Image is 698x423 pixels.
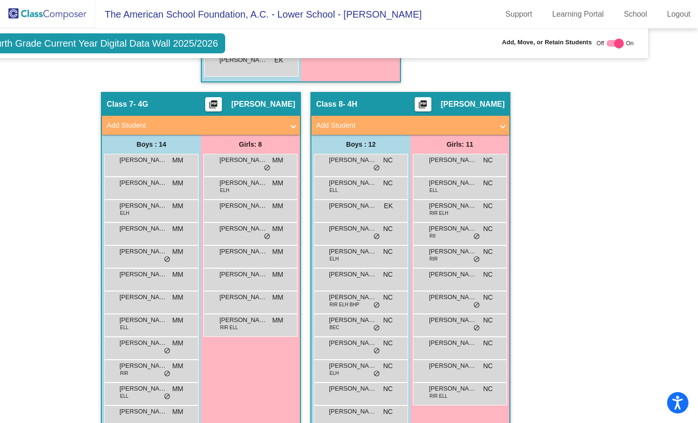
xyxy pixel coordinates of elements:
span: [PERSON_NAME] [329,384,377,393]
span: NC [383,178,393,188]
span: MM [172,407,183,417]
span: do_not_disturb_alt [164,393,170,401]
span: MM [172,201,183,211]
span: NC [483,361,493,371]
span: ELL [429,187,438,194]
span: do_not_disturb_alt [373,347,380,355]
span: [PERSON_NAME] [120,384,167,393]
span: [PERSON_NAME] [329,270,377,279]
span: [PERSON_NAME] [120,224,167,233]
span: do_not_disturb_alt [373,164,380,172]
span: RIR ELH BHP [329,301,359,308]
span: NC [483,292,493,302]
span: MM [172,247,183,257]
span: do_not_disturb_alt [264,164,270,172]
span: [PERSON_NAME] [429,292,477,302]
span: MM [172,338,183,348]
span: On [626,39,634,48]
a: School [616,7,655,22]
span: [PERSON_NAME] [219,247,267,256]
mat-panel-title: Add Student [107,120,284,131]
span: MM [172,270,183,280]
span: MM [172,292,183,302]
mat-expansion-panel-header: Add Student [102,116,300,135]
span: do_not_disturb_alt [473,302,480,309]
span: [PERSON_NAME] [329,292,377,302]
a: Support [498,7,540,22]
span: NC [383,247,393,257]
div: Girls: 11 [410,135,509,154]
span: MM [172,155,183,165]
span: [PERSON_NAME] [PERSON_NAME] [429,338,477,348]
span: ELH [329,370,339,377]
span: EK [384,201,393,211]
span: MM [272,247,283,257]
span: NC [383,224,393,234]
button: Print Students Details [415,97,431,111]
div: Boys : 14 [102,135,201,154]
span: do_not_disturb_alt [373,370,380,378]
mat-icon: picture_as_pdf [208,100,219,113]
span: do_not_disturb_alt [473,256,480,263]
a: Logout [659,7,698,22]
div: Girls: 8 [201,135,300,154]
span: BEC [329,324,339,331]
span: ELH [120,210,129,217]
span: MM [272,224,283,234]
span: [PERSON_NAME] [120,247,167,256]
span: MM [172,224,183,234]
span: [PERSON_NAME] [231,100,295,109]
span: MM [272,201,283,211]
span: RIR [429,255,438,262]
span: NC [483,201,493,211]
span: [PERSON_NAME] [219,155,267,165]
span: NC [483,384,493,394]
span: [PERSON_NAME] [120,178,167,188]
span: Class 7 [107,100,133,109]
span: do_not_disturb_alt [373,233,380,241]
span: [PERSON_NAME] [219,315,267,325]
span: [PERSON_NAME] [441,100,505,109]
span: MM [272,315,283,325]
span: MM [272,292,283,302]
span: [PERSON_NAME] [329,338,377,348]
span: [PERSON_NAME] [120,292,167,302]
span: [PERSON_NAME] [329,247,377,256]
span: NC [383,407,393,417]
span: do_not_disturb_alt [373,302,380,309]
span: ELH [329,255,339,262]
span: NC [383,315,393,325]
span: ELL [329,187,338,194]
span: do_not_disturb_alt [373,324,380,332]
a: Learning Portal [545,7,612,22]
span: NC [483,338,493,348]
span: MM [272,270,283,280]
span: [PERSON_NAME] [329,407,377,416]
span: RIR ELL [429,393,448,400]
span: [PERSON_NAME] [429,361,477,371]
span: [PERSON_NAME] SAID [329,361,377,371]
span: [PERSON_NAME] [120,201,167,211]
span: - 4G [133,100,148,109]
span: RIR ELH [429,210,448,217]
span: do_not_disturb_alt [164,370,170,378]
span: [PERSON_NAME] [120,407,167,416]
span: NC [383,292,393,302]
span: NC [483,270,493,280]
span: [PERSON_NAME] [429,315,477,325]
span: [PERSON_NAME] [219,270,267,279]
span: [PERSON_NAME] [120,270,167,279]
span: do_not_disturb_alt [164,347,170,355]
span: MM [272,178,283,188]
span: ELL [120,324,129,331]
span: [PERSON_NAME] [120,155,167,165]
span: NC [483,315,493,325]
span: do_not_disturb_alt [264,233,270,241]
mat-icon: picture_as_pdf [417,100,429,113]
span: [PERSON_NAME] [329,315,377,325]
span: NC [483,155,493,165]
span: NC [483,224,493,234]
span: MM [172,315,183,325]
span: [PERSON_NAME] [120,361,167,371]
span: [PERSON_NAME] [219,178,267,188]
